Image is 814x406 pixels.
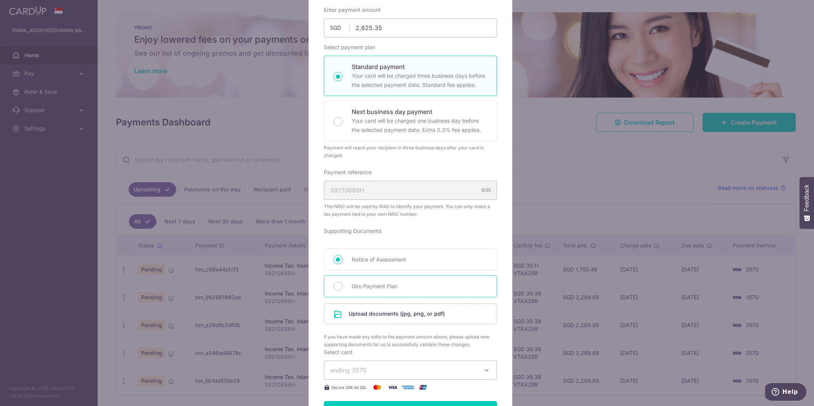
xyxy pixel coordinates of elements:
[352,255,487,264] span: Notice of Assessment
[352,116,487,135] p: Your card will be charged one business day before the selected payment date. Extra 0.3% fee applies.
[324,303,497,324] div: Upload documents (jpg, png, or pdf)
[324,333,497,348] span: If you have made any edits to the payment amount above, please upload new supporting documents fo...
[352,62,487,71] p: Standard payment
[330,24,350,32] span: SGD
[324,6,381,14] label: Enter payment amount
[481,186,491,194] div: 9/35
[352,282,487,291] span: Giro Payment Plan
[803,185,810,211] span: Feedback
[352,71,487,90] p: Your card will be charged three business days before the selected payment date. Standard fee appl...
[415,383,431,392] img: UnionPay
[324,43,375,51] label: Select payment plan
[324,144,497,159] div: Payment will reach your recipient in three business days after your card is charged.
[324,227,381,235] label: Supporting Documents
[324,168,372,176] label: Payment reference
[324,361,497,380] button: ending 3570
[370,383,385,392] img: Mastercard
[400,383,415,392] img: American Express
[800,177,814,229] button: Feedback - Show survey
[385,383,400,392] img: Visa
[331,384,367,390] span: Secure 256-bit SSL
[324,348,352,356] label: Select card
[324,18,497,37] input: 0.00
[324,203,497,218] span: This NRIC will be used by IRAS to identify your payment. You can only make a tax payment tied to ...
[352,107,487,116] p: Next business day payment
[765,383,806,402] iframe: Opens a widget where you can find more information
[330,366,367,374] span: ending 3570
